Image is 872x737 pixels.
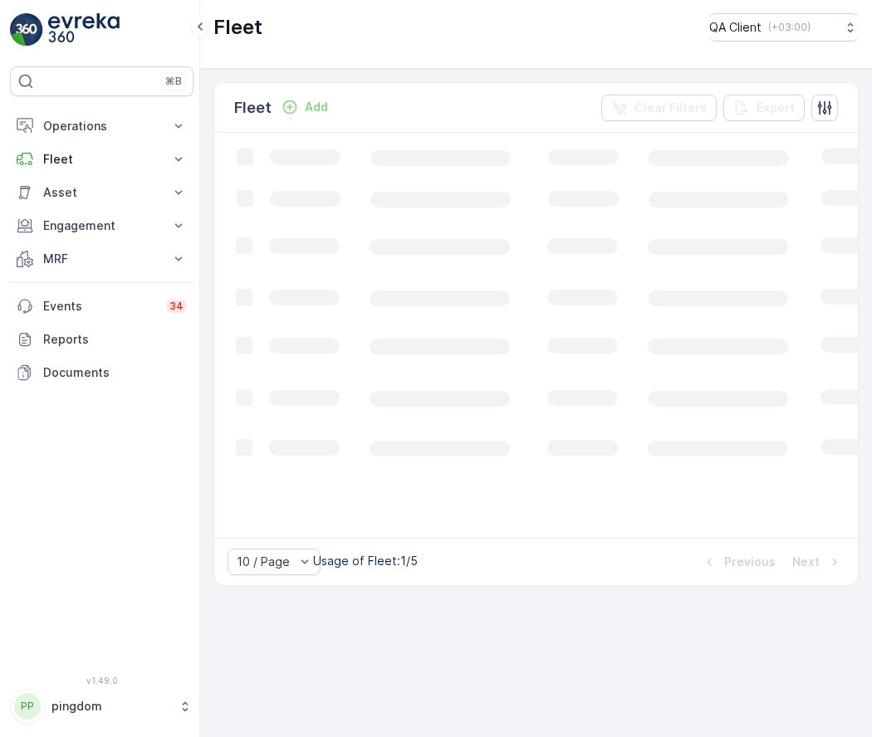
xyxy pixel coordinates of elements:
[48,13,120,46] img: logo_light-DOdMpM7g.png
[43,118,160,134] p: Operations
[709,19,762,36] p: QA Client
[724,554,776,570] p: Previous
[43,217,160,234] p: Engagement
[10,143,194,176] button: Fleet
[10,209,194,242] button: Engagement
[10,110,194,143] button: Operations
[213,14,262,41] p: Fleet
[10,13,43,46] img: logo
[234,96,272,120] p: Fleet
[165,75,182,88] p: ⌘B
[10,176,194,209] button: Asset
[768,21,811,34] p: ( +03:00 )
[10,676,194,686] span: v 1.49.0
[723,95,805,121] button: Export
[792,554,820,570] p: Next
[699,552,777,572] button: Previous
[10,323,194,356] a: Reports
[10,356,194,389] a: Documents
[10,242,194,276] button: MRF
[43,331,187,348] p: Reports
[169,300,184,313] p: 34
[43,251,160,267] p: MRF
[51,698,170,715] p: pingdom
[43,298,156,315] p: Events
[275,97,335,117] button: Add
[601,95,717,121] button: Clear Filters
[43,364,187,381] p: Documents
[791,552,845,572] button: Next
[305,99,328,115] p: Add
[14,693,41,720] div: PP
[757,100,795,116] p: Export
[10,290,194,323] a: Events34
[709,13,859,41] button: QA Client(+03:00)
[634,100,707,116] p: Clear Filters
[43,151,160,168] p: Fleet
[10,689,194,724] button: PPpingdom
[43,184,160,201] p: Asset
[313,553,418,569] p: Usage of Fleet : 1/5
